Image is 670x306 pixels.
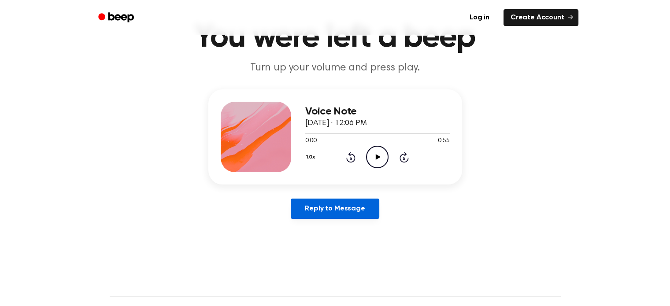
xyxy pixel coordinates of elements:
[291,199,379,219] a: Reply to Message
[461,7,498,28] a: Log in
[166,61,504,75] p: Turn up your volume and press play.
[110,22,561,54] h1: You were left a beep
[305,136,317,146] span: 0:00
[305,106,450,118] h3: Voice Note
[438,136,449,146] span: 0:55
[305,119,367,127] span: [DATE] · 12:06 PM
[92,9,142,26] a: Beep
[503,9,578,26] a: Create Account
[305,150,318,165] button: 1.0x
